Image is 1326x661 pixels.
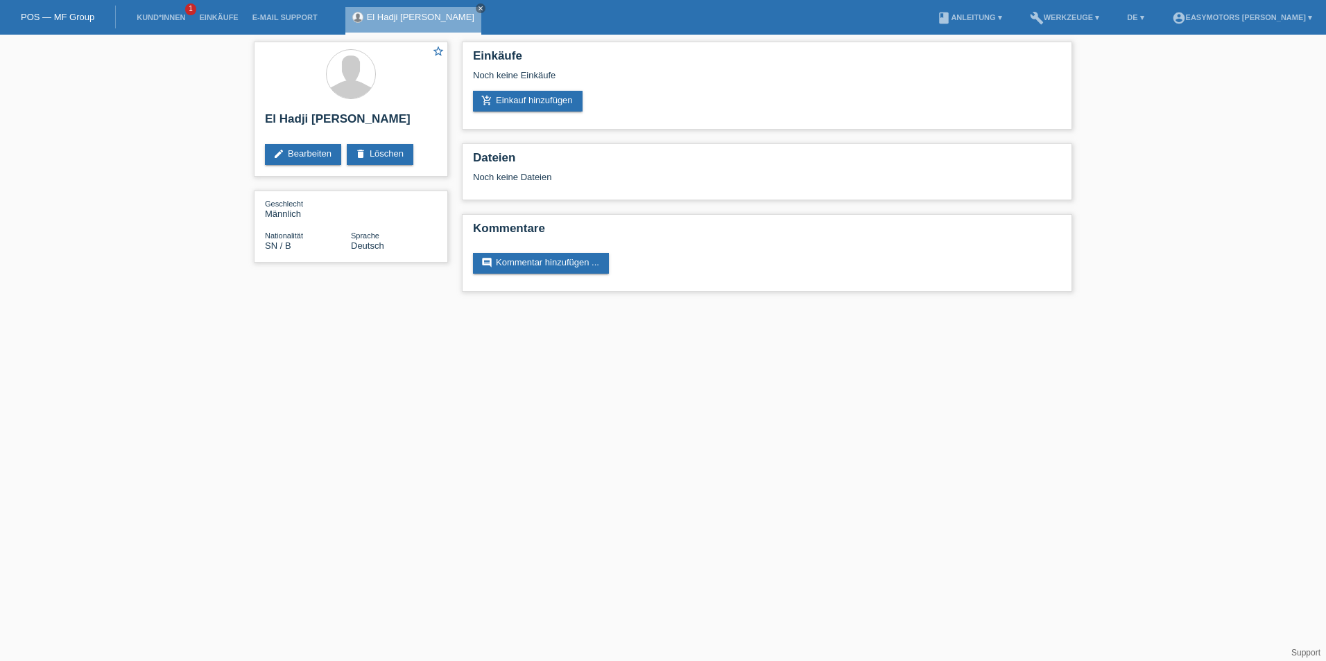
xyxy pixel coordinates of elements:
[185,3,196,15] span: 1
[130,13,192,21] a: Kund*innen
[1120,13,1151,21] a: DE ▾
[1291,648,1320,658] a: Support
[1165,13,1319,21] a: account_circleEasymotors [PERSON_NAME] ▾
[21,12,94,22] a: POS — MF Group
[273,148,284,159] i: edit
[265,144,341,165] a: editBearbeiten
[1023,13,1107,21] a: buildWerkzeuge ▾
[432,45,445,60] a: star_border
[355,148,366,159] i: delete
[473,49,1061,70] h2: Einkäufe
[937,11,951,25] i: book
[476,3,485,13] a: close
[265,198,351,219] div: Männlich
[432,45,445,58] i: star_border
[265,112,437,133] h2: El Hadji [PERSON_NAME]
[473,253,609,274] a: commentKommentar hinzufügen ...
[265,240,291,251] span: Senegal / B / 21.08.2024
[473,91,583,112] a: add_shopping_cartEinkauf hinzufügen
[481,95,492,106] i: add_shopping_cart
[1172,11,1186,25] i: account_circle
[367,12,474,22] a: El Hadji [PERSON_NAME]
[473,172,897,182] div: Noch keine Dateien
[192,13,245,21] a: Einkäufe
[477,5,484,12] i: close
[481,257,492,268] i: comment
[351,231,379,240] span: Sprache
[473,151,1061,172] h2: Dateien
[930,13,1008,21] a: bookAnleitung ▾
[347,144,413,165] a: deleteLöschen
[473,70,1061,91] div: Noch keine Einkäufe
[265,200,303,208] span: Geschlecht
[265,231,303,240] span: Nationalität
[246,13,325,21] a: E-Mail Support
[473,222,1061,243] h2: Kommentare
[1030,11,1044,25] i: build
[351,240,384,251] span: Deutsch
